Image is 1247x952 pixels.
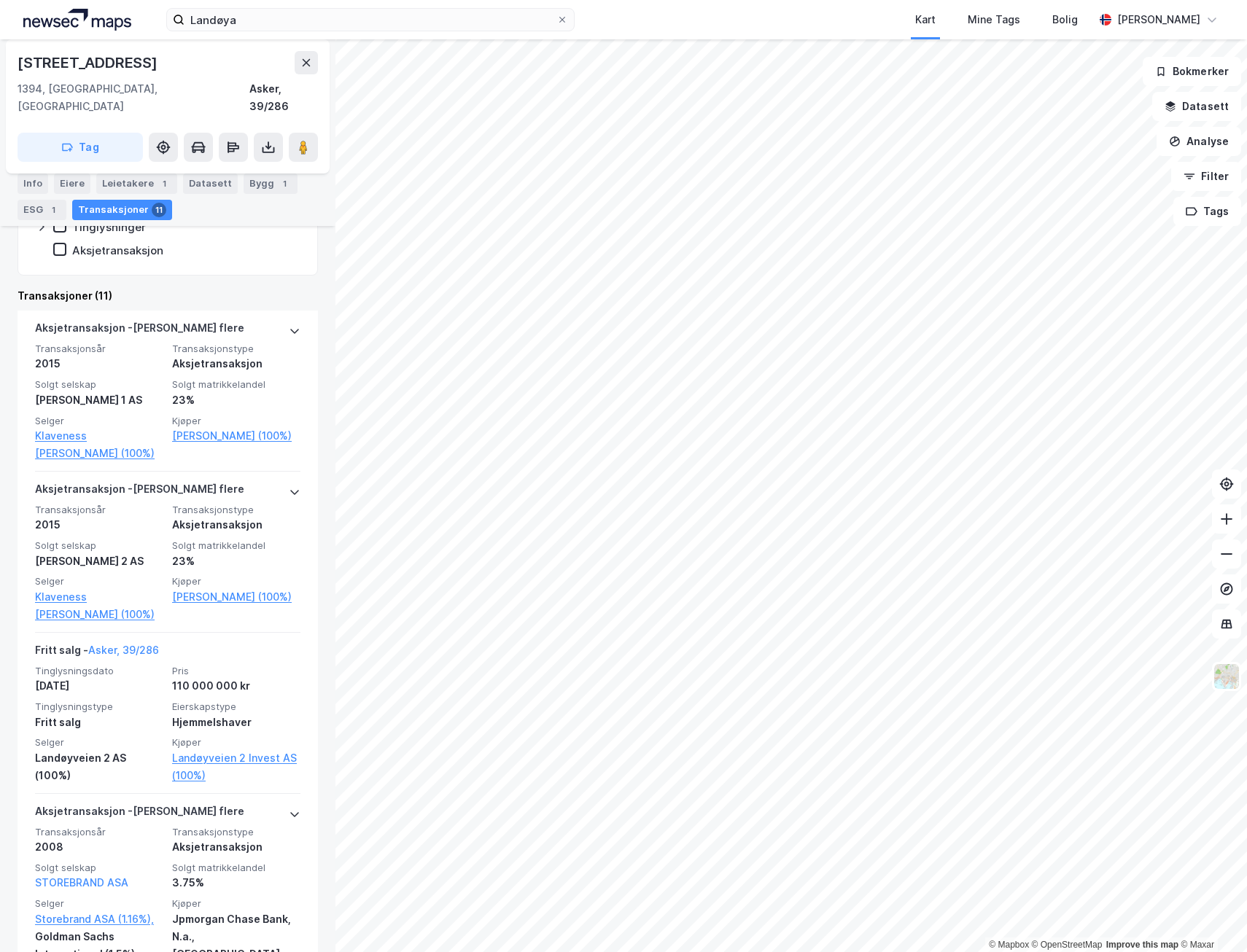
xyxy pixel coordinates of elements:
span: Solgt selskap [35,539,163,552]
span: Solgt matrikkelandel [172,539,300,552]
div: 23% [172,391,300,409]
div: 23% [172,553,300,570]
button: Datasett [1152,92,1241,121]
div: [DATE] [35,677,163,695]
div: 110 000 000 kr [172,677,300,695]
div: Transaksjoner [72,200,172,220]
iframe: Chat Widget [1174,882,1247,952]
span: Pris [172,665,300,677]
span: Solgt matrikkelandel [172,378,300,391]
div: [STREET_ADDRESS] [18,51,160,74]
div: Bygg [244,173,298,194]
div: Datasett [183,173,238,194]
span: Tinglysningstype [35,701,163,713]
div: Aksjetransaksjon [172,838,300,856]
a: Mapbox [989,940,1029,950]
span: Solgt selskap [35,378,163,391]
a: [PERSON_NAME] (100%) [172,427,300,445]
span: Selger [35,897,163,910]
span: Transaksjonsår [35,504,163,516]
div: 11 [152,203,166,217]
img: logo.a4113a55bc3d86da70a041830d287a7e.svg [23,9,131,31]
div: Aksjetransaksjon - [PERSON_NAME] flere [35,480,244,504]
span: Kjøper [172,736,300,749]
div: [PERSON_NAME] [1117,11,1200,28]
div: [PERSON_NAME] 1 AS [35,391,163,409]
span: Kjøper [172,415,300,427]
span: Tinglysningsdato [35,665,163,677]
div: Landøyveien 2 AS (100%) [35,749,163,784]
span: Transaksjonstype [172,343,300,355]
div: Aksjetransaksjon [172,516,300,534]
button: Tag [18,133,143,162]
div: 1 [157,176,171,191]
div: 1 [277,176,292,191]
div: Aksjetransaksjon [72,243,163,257]
div: Leietakere [96,173,177,194]
span: Transaksjonstype [172,504,300,516]
span: Transaksjonsår [35,826,163,838]
a: Improve this map [1106,940,1178,950]
div: 3.75% [172,874,300,891]
div: Tinglysninger [72,220,146,234]
div: Hjemmelshaver [172,714,300,731]
img: Z [1213,663,1240,690]
div: Aksjetransaksjon - [PERSON_NAME] flere [35,803,244,826]
a: [PERSON_NAME] (100%) [172,588,300,606]
div: Aksjetransaksjon [172,355,300,372]
a: Storebrand ASA (1.16%), [35,910,163,928]
span: Selger [35,575,163,588]
button: Bokmerker [1143,57,1241,86]
span: Eierskapstype [172,701,300,713]
div: 1394, [GEOGRAPHIC_DATA], [GEOGRAPHIC_DATA] [18,80,249,115]
a: Klaveness [PERSON_NAME] (100%) [35,588,163,623]
button: Analyse [1157,127,1241,156]
div: Mine Tags [968,11,1020,28]
span: Selger [35,415,163,427]
div: 2008 [35,838,163,856]
div: Info [18,173,48,194]
div: Asker, 39/286 [249,80,318,115]
div: Eiere [54,173,90,194]
span: Kjøper [172,897,300,910]
div: Fritt salg - [35,641,159,665]
div: Bolig [1052,11,1078,28]
span: Solgt selskap [35,862,163,874]
button: Tags [1173,197,1241,226]
span: Transaksjonsår [35,343,163,355]
a: Landøyveien 2 Invest AS (100%) [172,749,300,784]
button: Filter [1171,162,1241,191]
div: ESG [18,200,66,220]
div: 2015 [35,355,163,372]
div: [PERSON_NAME] 2 AS [35,553,163,570]
div: Kart [915,11,936,28]
a: STOREBRAND ASA [35,876,128,889]
div: Fritt salg [35,714,163,731]
div: Transaksjoner (11) [18,287,318,305]
a: Klaveness [PERSON_NAME] (100%) [35,427,163,462]
span: Transaksjonstype [172,826,300,838]
a: OpenStreetMap [1032,940,1103,950]
span: Kjøper [172,575,300,588]
span: Selger [35,736,163,749]
input: Søk på adresse, matrikkel, gårdeiere, leietakere eller personer [184,9,556,31]
div: Aksjetransaksjon - [PERSON_NAME] flere [35,319,244,343]
div: 1 [46,203,61,217]
a: Asker, 39/286 [88,644,159,656]
span: Solgt matrikkelandel [172,862,300,874]
div: 2015 [35,516,163,534]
